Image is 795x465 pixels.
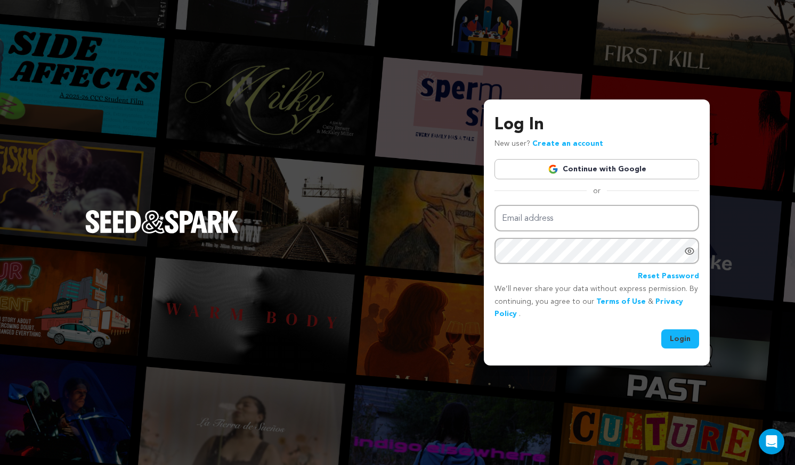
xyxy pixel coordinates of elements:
a: Show password as plain text. Warning: this will display your password on the screen. [684,246,695,256]
a: Continue with Google [494,159,699,179]
div: Open Intercom Messenger [759,429,784,454]
a: Terms of Use [596,298,646,305]
img: Seed&Spark Logo [85,210,239,234]
a: Reset Password [638,270,699,283]
p: New user? [494,138,603,151]
img: Google logo [548,164,558,175]
button: Login [661,329,699,348]
span: or [587,186,607,196]
p: We’ll never share your data without express permission. By continuing, you agree to our & . [494,283,699,321]
input: Email address [494,205,699,232]
h3: Log In [494,112,699,138]
a: Create an account [532,140,603,147]
a: Seed&Spark Homepage [85,210,239,255]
